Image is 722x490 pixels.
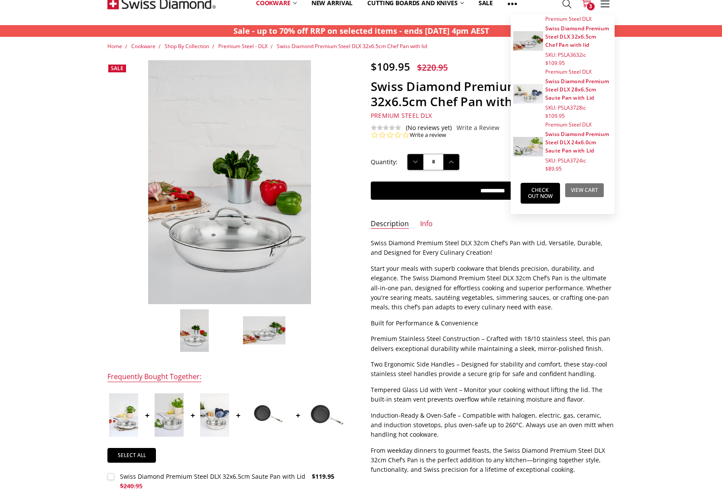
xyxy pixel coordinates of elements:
span: Premium Steel DLX [371,111,432,120]
span: SKU: [545,104,557,111]
img: Swiss Diamond Premium Steel DLX 28x6.5cm Saute Pan with Lid [200,393,229,437]
div: Swiss Diamond Premium Steel DLX 32x6.5cm Saute Pan with Lid [120,472,305,480]
span: Sale [111,65,123,72]
p: From weekday dinners to gourmet feasts, the Swiss Diamond Premium Steel DLX 32cm Chef’s Pan is th... [371,446,615,475]
p: Built for Performance & Convenience [371,318,615,328]
span: $220.95 [417,62,448,73]
a: Description [371,219,409,229]
p: Swiss Diamond Premium Steel DLX 32cm Chef’s Pan with Lid, Versatile, Durable, and Designed for Ev... [371,238,615,258]
span: $109.95 [545,112,609,120]
span: (No reviews yet) [406,124,452,131]
p: Tempered Glass Lid with Vent – Monitor your cooking without lifting the lid. The built-in steam v... [371,385,615,405]
a: Cookware [131,42,155,50]
p: Premium Stainless Steel Construction – Crafted with 18/10 stainless steel, this pan delivers exce... [371,334,615,354]
img: Swiss Diamond Premium Steel DLX 24x6.0cm Saute Pan with Lid [155,393,184,437]
span: 3 [587,3,595,10]
p: Induction-Ready & Oven-Safe – Compatible with halogen, electric, gas, ceramic, and induction stov... [371,411,615,440]
span: Premium Steel DLX [545,68,609,76]
a: Swiss Diamond Premium Steel DLX 24x6.0cm Saute Pan with Lid [545,130,609,154]
strong: Sale - up to 70% off RRP on selected items - ends [DATE] 4pm AEST [233,26,489,36]
img: Swiss Diamond Premium Steel DLX Non-Stick 20cm Frying Pan [246,393,289,437]
span: $89.95 [545,165,609,173]
a: Swiss Diamond Premium Steel DLX 32x6.5cm Chef Pan with lid [545,25,609,49]
span: PSLA3724ic [558,157,586,164]
label: Quantity: [371,157,398,167]
a: Info [420,219,433,229]
img: Swiss Diamond Premium Steel DLX 28x6.5cm Saute Pan with Lid [513,84,543,104]
span: PSLA3728ic [558,104,586,111]
span: SKU: [545,157,557,164]
img: Swiss Diamond Premium Steel DLX 32x6.5cm Chef Pan with lid [243,316,286,345]
span: SKU: [545,51,557,58]
span: $109.95 [545,59,609,67]
img: Swiss Diamond Premium Steel DLX 32x6.5cm Chef Pan with lid [513,31,543,51]
a: Swiss Diamond Premium Steel DLX 32x6.5cm Chef Pan with lid [277,42,427,50]
a: Write a Review [457,124,499,131]
a: Write a review [410,131,446,139]
img: Swiss Diamond Premium Steel DLX 24x6.0cm Saute Pan with Lid [513,137,543,157]
img: Swiss Diamond Premium Steel DLX 32x6.5cm Chef Pan with lid [180,309,209,352]
p: Two Ergonomic Side Handles – Designed for stability and comfort, these stay-cool stainless steel ... [371,360,615,379]
a: Shop By Collection [165,42,209,50]
h1: Swiss Diamond Premium Steel DLX 32x6.5cm Chef Pan with lid [371,79,615,109]
p: Start your meals with superb cookware that blends precision, durability, and elegance. The Swiss ... [371,264,615,312]
span: $119.95 [312,472,334,480]
a: Swiss Diamond Premium Steel DLX 28x6.5cm Saute Pan with Lid [545,78,609,101]
a: Check out now [521,183,560,204]
img: Copy of Swiss Diamond Premium Steel DLX Non-Stick 24cm Frying Pan [305,393,349,437]
div: Frequently Bought Together: [107,372,201,382]
span: $109.95 [371,59,410,74]
span: $240.95 [120,482,142,490]
a: Select all [107,448,156,463]
span: PSLA3632ic [558,51,586,58]
a: View Cart [565,183,604,198]
span: Premium Steel DLX [545,120,609,129]
a: Premium Steel - DLX [218,42,268,50]
a: Home [107,42,122,50]
span: Premium Steel DLX [545,15,609,23]
img: Swiss Diamond Premium Steel DLX 32x6.5cm Saute Pan with Lid [109,393,138,437]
